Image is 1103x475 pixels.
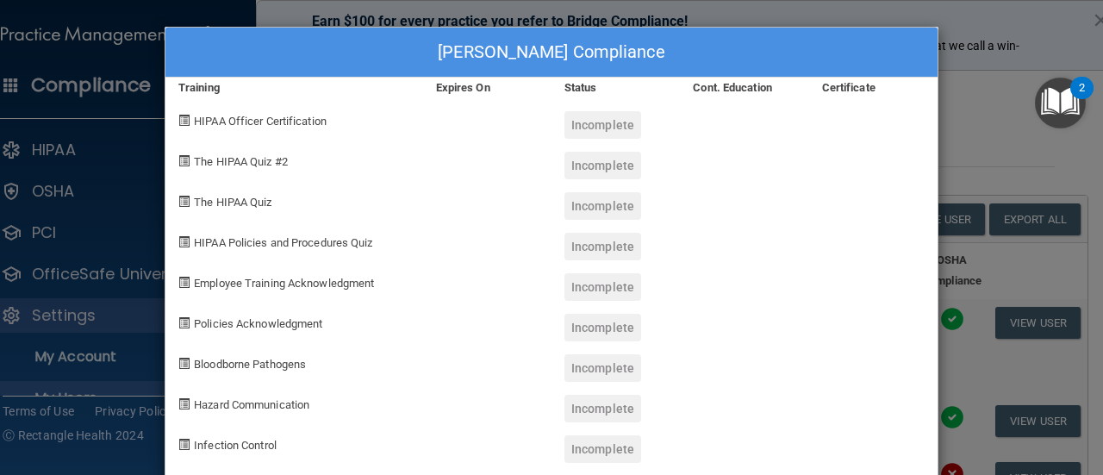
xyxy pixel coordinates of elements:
[564,314,641,341] div: Incomplete
[564,395,641,422] div: Incomplete
[564,273,641,301] div: Incomplete
[564,152,641,179] div: Incomplete
[564,233,641,260] div: Incomplete
[194,196,271,209] span: The HIPAA Quiz
[165,78,423,98] div: Training
[1035,78,1086,128] button: Open Resource Center, 2 new notifications
[194,277,374,290] span: Employee Training Acknowledgment
[680,78,808,98] div: Cont. Education
[194,439,277,452] span: Infection Control
[194,115,327,128] span: HIPAA Officer Certification
[564,111,641,139] div: Incomplete
[165,28,938,78] div: [PERSON_NAME] Compliance
[423,78,551,98] div: Expires On
[809,78,938,98] div: Certificate
[1079,88,1085,110] div: 2
[194,317,322,330] span: Policies Acknowledgment
[194,155,288,168] span: The HIPAA Quiz #2
[194,398,309,411] span: Hazard Communication
[194,236,372,249] span: HIPAA Policies and Procedures Quiz
[551,78,680,98] div: Status
[564,192,641,220] div: Incomplete
[194,358,306,371] span: Bloodborne Pathogens
[564,354,641,382] div: Incomplete
[564,435,641,463] div: Incomplete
